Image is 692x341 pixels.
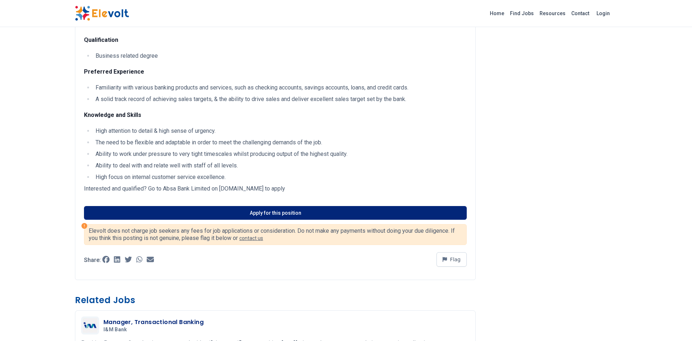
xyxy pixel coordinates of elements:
a: contact us [239,235,263,241]
a: Home [487,8,507,19]
a: Contact [568,8,592,19]
li: High focus on internal customer service excellence. [93,173,467,182]
li: The need to be flexible and adaptable in order to meet the challenging demands of the job. [93,138,467,147]
a: Resources [537,8,568,19]
p: Share: [84,257,101,263]
a: Find Jobs [507,8,537,19]
li: A solid track record of achieving sales targets, & the ability to drive sales and deliver excelle... [93,95,467,104]
h3: Related Jobs [75,294,476,306]
li: Familiarity with various banking products and services, such as checking accounts, savings accoun... [93,83,467,92]
img: I&M Bank [83,318,97,333]
li: Business related degree [93,52,467,60]
p: Interested and qualified? Go to Absa Bank Limited on [DOMAIN_NAME] to apply [84,184,467,193]
p: Elevolt does not charge job seekers any fees for job applications or consideration. Do not make a... [89,227,462,242]
button: Flag [436,252,467,267]
strong: Knowledge and Skills [84,112,141,118]
img: Elevolt [75,6,129,21]
span: I&M Bank [103,327,127,333]
li: Ability to deal with and relate well with staff of all levels. [93,161,467,170]
h3: Manager, Transactional Banking [103,318,204,327]
strong: Preferred Experience [84,68,144,75]
strong: Qualification [84,36,118,43]
li: Ability to work under pressure to very tight timescales whilst producing output of the highest qu... [93,150,467,158]
li: High attention to detail & high sense of urgency. [93,127,467,135]
a: Apply for this position [84,206,467,220]
iframe: Chat Widget [656,306,692,341]
a: Login [592,6,614,21]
